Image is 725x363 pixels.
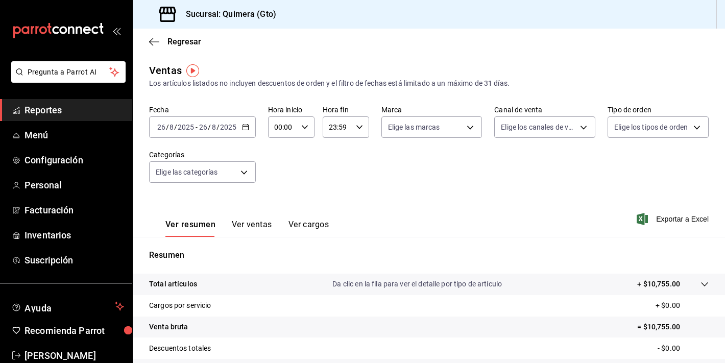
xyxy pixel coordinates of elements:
span: / [208,123,211,131]
p: - $0.00 [658,343,709,354]
span: Ayuda [25,300,111,312]
label: Marca [381,106,482,113]
p: = $10,755.00 [637,322,709,332]
span: Menú [25,128,124,142]
p: Venta bruta [149,322,188,332]
label: Hora fin [323,106,369,113]
p: + $10,755.00 [637,279,680,289]
button: Exportar a Excel [639,213,709,225]
span: [PERSON_NAME] [25,349,124,362]
input: -- [211,123,216,131]
p: + $0.00 [656,300,709,311]
label: Fecha [149,106,256,113]
label: Tipo de orden [608,106,709,113]
p: Cargos por servicio [149,300,211,311]
div: Los artículos listados no incluyen descuentos de orden y el filtro de fechas está limitado a un m... [149,78,709,89]
span: / [216,123,220,131]
span: / [174,123,177,131]
p: Da clic en la fila para ver el detalle por tipo de artículo [332,279,502,289]
input: -- [199,123,208,131]
button: Ver resumen [165,220,215,237]
button: Pregunta a Parrot AI [11,61,126,83]
span: Recomienda Parrot [25,324,124,337]
input: -- [169,123,174,131]
span: Elige las categorías [156,167,218,177]
span: Inventarios [25,228,124,242]
span: Configuración [25,153,124,167]
a: Pregunta a Parrot AI [7,74,126,85]
p: Total artículos [149,279,197,289]
span: Regresar [167,37,201,46]
input: ---- [220,123,237,131]
span: Facturación [25,203,124,217]
span: - [196,123,198,131]
p: Descuentos totales [149,343,211,354]
h3: Sucursal: Quimera (Gto) [178,8,276,20]
span: Elige las marcas [388,122,440,132]
label: Canal de venta [494,106,595,113]
label: Categorías [149,151,256,158]
img: Tooltip marker [186,64,199,77]
span: Elige los canales de venta [501,122,576,132]
button: open_drawer_menu [112,27,120,35]
div: navigation tabs [165,220,329,237]
button: Regresar [149,37,201,46]
span: Personal [25,178,124,192]
span: / [166,123,169,131]
label: Hora inicio [268,106,315,113]
button: Ver cargos [288,220,329,237]
span: Pregunta a Parrot AI [28,67,110,78]
button: Ver ventas [232,220,272,237]
div: Ventas [149,63,182,78]
span: Elige los tipos de orden [614,122,688,132]
span: Reportes [25,103,124,117]
p: Resumen [149,249,709,261]
span: Suscripción [25,253,124,267]
input: -- [157,123,166,131]
input: ---- [177,123,195,131]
